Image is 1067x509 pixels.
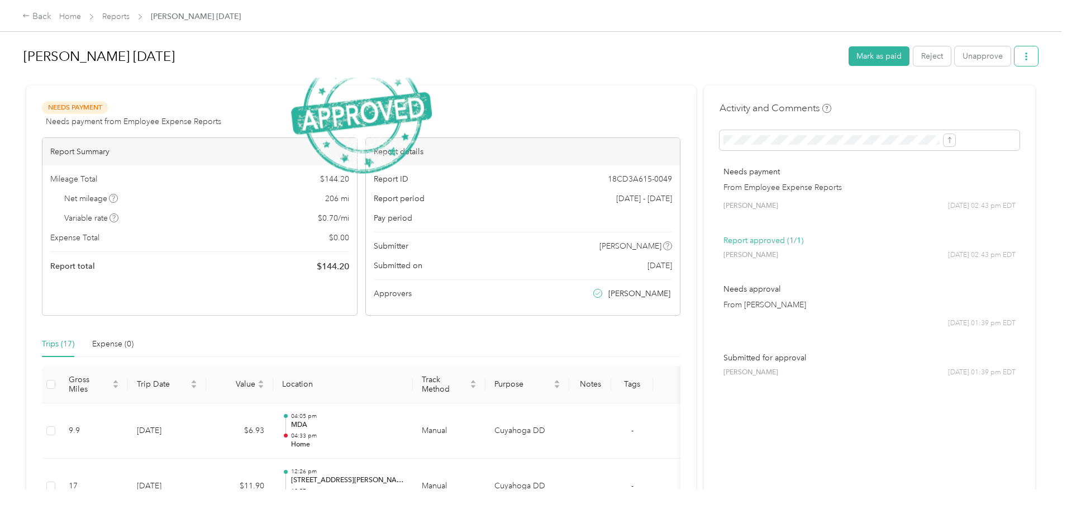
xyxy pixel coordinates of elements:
span: Purpose [494,379,551,389]
span: $ 144.20 [320,173,349,185]
h1: Moderick Mileage August 2025 [23,43,841,70]
button: Unapprove [955,46,1011,66]
th: Track Method [413,366,485,403]
p: MDA [291,420,404,430]
p: 04:05 pm [291,412,404,420]
p: [STREET_ADDRESS][PERSON_NAME] [291,475,404,486]
p: Submitted for approval [723,352,1016,364]
th: Trip Date [128,366,206,403]
span: caret-up [258,378,264,385]
span: [DATE] 02:43 pm EDT [948,201,1016,211]
span: caret-down [112,383,119,390]
td: Cuyahoga DD [485,403,569,459]
div: Trips (17) [42,338,74,350]
span: caret-up [112,378,119,385]
p: 12:57 pm [291,487,404,495]
span: Submitter [374,240,408,252]
th: Gross Miles [60,366,128,403]
span: [PERSON_NAME] [723,250,778,260]
p: 04:33 pm [291,432,404,440]
p: From [PERSON_NAME] [723,299,1016,311]
span: [DATE] [647,260,672,272]
a: Home [59,12,81,21]
th: Tags [611,366,653,403]
a: Reports [102,12,130,21]
span: Needs Payment [42,101,108,114]
iframe: Everlance-gr Chat Button Frame [1004,446,1067,509]
p: Needs approval [723,283,1016,295]
span: [DATE] - [DATE] [616,193,672,204]
span: Report ID [374,173,408,185]
td: [DATE] [128,403,206,459]
span: Mileage Total [50,173,97,185]
span: Trip Date [137,379,188,389]
span: Needs payment from Employee Expense Reports [46,116,221,127]
span: Gross Miles [69,375,110,394]
span: caret-down [554,383,560,390]
div: Report details [366,138,680,165]
span: [DATE] 01:39 pm EDT [948,368,1016,378]
span: Approvers [374,288,412,299]
p: Needs payment [723,166,1016,178]
td: 9.9 [60,403,128,459]
span: Submitted on [374,260,422,272]
span: caret-up [470,378,477,385]
span: Report period [374,193,425,204]
span: caret-down [470,383,477,390]
span: [PERSON_NAME] [723,201,778,211]
span: Value [215,379,255,389]
span: caret-down [258,383,264,390]
p: From Employee Expense Reports [723,182,1016,193]
img: ApprovedStamp [291,54,432,173]
p: 12:26 pm [291,468,404,475]
th: Location [273,366,413,403]
span: Net mileage [64,193,118,204]
h4: Activity and Comments [720,101,831,115]
span: Pay period [374,212,412,224]
p: Report approved (1/1) [723,235,1016,246]
th: Value [206,366,273,403]
td: Manual [413,403,485,459]
p: Home [291,440,404,450]
span: $ 144.20 [317,260,349,273]
span: 206 mi [325,193,349,204]
span: - [631,426,633,435]
td: $6.93 [206,403,273,459]
span: caret-up [190,378,197,385]
span: Expense Total [50,232,99,244]
div: Report Summary [42,138,357,165]
span: [PERSON_NAME] [DATE] [151,11,241,22]
button: Reject [913,46,951,66]
span: caret-up [554,378,560,385]
div: Back [22,10,51,23]
th: Purpose [485,366,569,403]
span: - [631,481,633,491]
span: caret-down [190,383,197,390]
span: Variable rate [64,212,119,224]
span: $ 0.00 [329,232,349,244]
span: [PERSON_NAME] [608,288,670,299]
span: Track Method [422,375,468,394]
span: [DATE] 02:43 pm EDT [948,250,1016,260]
span: 18CD3A615-0049 [608,173,672,185]
span: [PERSON_NAME] [723,368,778,378]
span: [DATE] 01:39 pm EDT [948,318,1016,329]
div: Expense (0) [92,338,134,350]
span: [PERSON_NAME] [599,240,661,252]
span: $ 0.70 / mi [318,212,349,224]
span: Report total [50,260,95,272]
button: Mark as paid [849,46,909,66]
th: Notes [569,366,611,403]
